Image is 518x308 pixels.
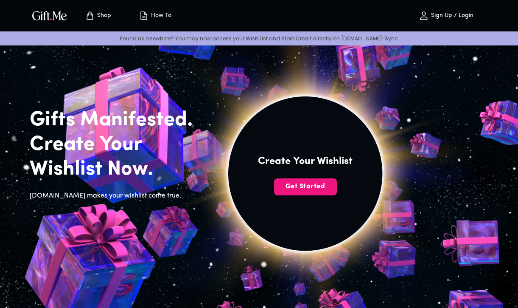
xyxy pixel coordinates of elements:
a: Sync [385,35,398,42]
button: How To [132,2,178,29]
img: how-to.svg [139,11,149,21]
p: Sign Up / Login [429,12,473,20]
h4: Create Your Wishlist [258,155,353,168]
h2: Create Your [30,133,206,157]
button: Store page [75,2,121,29]
img: GiftMe Logo [31,9,69,22]
h2: Wishlist Now. [30,157,206,182]
button: GiftMe Logo [30,11,70,21]
button: Get Started [274,178,337,195]
p: How To [149,12,171,20]
p: Found us elsewhere? You may now access your Wish List and Store Credit directly on [DOMAIN_NAME]! [7,35,511,42]
p: Shop [95,12,111,20]
button: Sign Up / Login [403,2,488,29]
h6: [DOMAIN_NAME] makes your wishlist come true. [30,190,206,201]
span: Get Started [274,182,337,191]
h2: Gifts Manifested. [30,108,206,133]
